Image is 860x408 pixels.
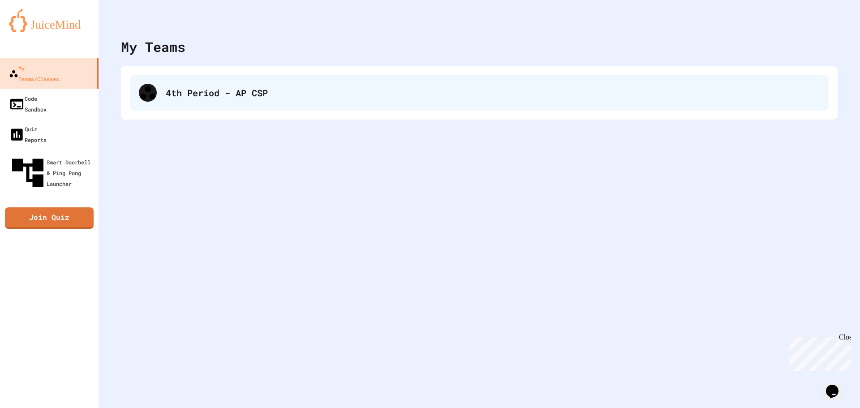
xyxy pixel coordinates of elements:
[9,93,47,115] div: Code Sandbox
[822,372,851,399] iframe: chat widget
[166,86,820,99] div: 4th Period - AP CSP
[786,333,851,371] iframe: chat widget
[5,207,94,229] a: Join Quiz
[9,154,95,192] div: Smart Doorbell & Ping Pong Launcher
[4,4,62,57] div: Chat with us now!Close
[121,37,185,57] div: My Teams
[9,124,47,145] div: Quiz Reports
[130,75,829,111] div: 4th Period - AP CSP
[9,63,59,84] div: My Teams/Classes
[9,9,90,32] img: logo-orange.svg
